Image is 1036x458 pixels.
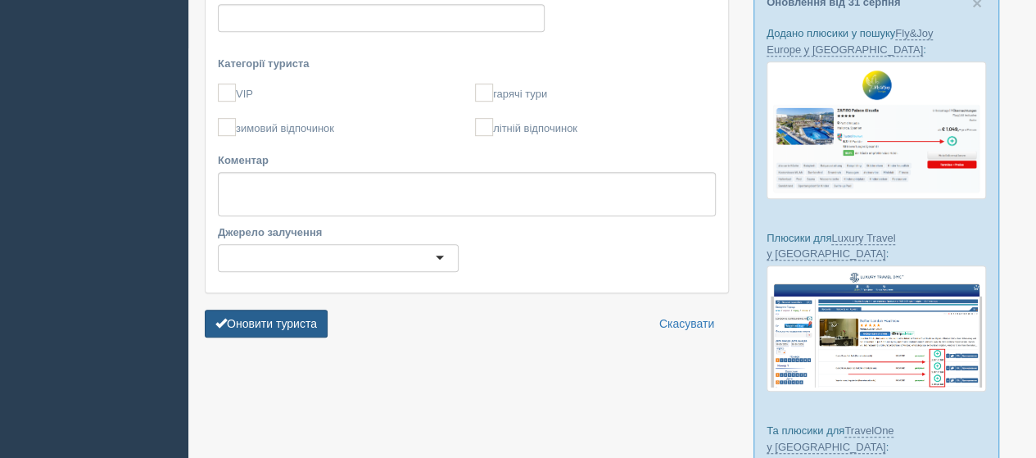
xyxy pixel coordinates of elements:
button: Оновити туриста [205,310,328,338]
p: Додано плюсики у пошуку : [767,25,986,57]
label: зимовий відпочинок [218,118,459,136]
img: fly-joy-de-proposal-crm-for-travel-agency.png [767,61,986,199]
p: Та плюсики для : [767,423,986,454]
a: Скасувати [649,310,725,338]
a: Luxury Travel у [GEOGRAPHIC_DATA] [767,232,895,261]
p: Плюсики для : [767,230,986,261]
a: TravelOne у [GEOGRAPHIC_DATA] [767,424,893,453]
label: Категорії туриста [218,56,716,71]
label: Коментар [218,152,716,168]
label: гарячі тури [475,84,716,102]
label: літній відпочинок [475,118,716,136]
a: Fly&Joy Europe у [GEOGRAPHIC_DATA] [767,27,933,56]
label: Джерело залучення [218,224,459,240]
label: VIP [218,84,459,102]
img: luxury-travel-%D0%BF%D0%BE%D0%B4%D0%B1%D0%BE%D1%80%D0%BA%D0%B0-%D1%81%D1%80%D0%BC-%D0%B4%D0%BB%D1... [767,265,986,392]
